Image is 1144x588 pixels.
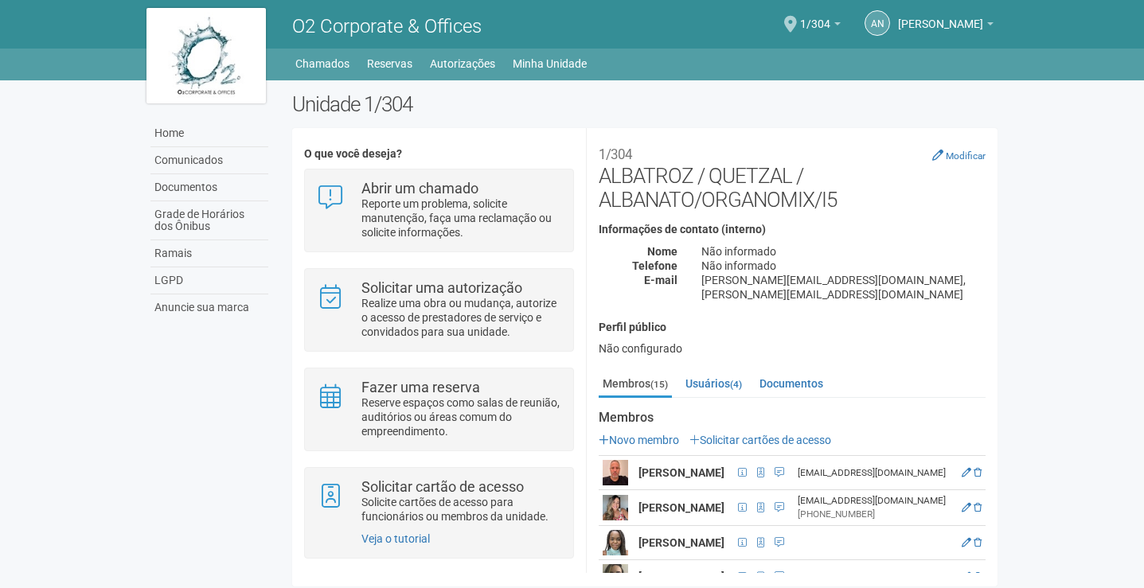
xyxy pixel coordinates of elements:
p: Reporte um problema, solicite manutenção, faça uma reclamação ou solicite informações. [361,197,561,239]
small: (4) [730,379,742,390]
a: Excluir membro [974,571,982,582]
a: Excluir membro [974,467,982,478]
span: O2 Corporate & Offices [292,15,482,37]
p: Reserve espaços como salas de reunião, auditórios ou áreas comum do empreendimento. [361,395,561,438]
a: Comunicados [150,147,268,174]
h2: ALBATROZ / QUETZAL / ALBANATO/ORGANOMIX/I5 [599,140,986,212]
strong: Solicitar cartão de acesso [361,478,524,495]
a: Membros(15) [599,372,672,398]
div: Não informado [689,244,998,259]
a: Editar membro [962,537,971,548]
small: Modificar [946,150,986,162]
a: Editar membro [962,571,971,582]
a: Solicitar cartões de acesso [689,434,831,446]
strong: [PERSON_NAME] [638,466,724,479]
strong: [PERSON_NAME] [638,501,724,514]
a: Reservas [367,53,412,75]
strong: Fazer uma reserva [361,379,480,395]
a: Autorizações [430,53,495,75]
p: Realize uma obra ou mudança, autorize o acesso de prestadores de serviço e convidados para sua un... [361,296,561,339]
p: Solicite cartões de acesso para funcionários ou membros da unidade. [361,495,561,524]
div: Não configurado [599,341,986,356]
a: Home [150,120,268,147]
a: Editar membro [962,467,971,478]
a: 1/304 [800,20,841,33]
strong: E-mail [644,274,677,286]
img: user.png [603,495,628,520]
a: Chamados [295,53,349,75]
a: AN [865,10,890,36]
img: logo.jpg [146,8,266,103]
div: [EMAIL_ADDRESS][DOMAIN_NAME] [798,466,953,480]
strong: Nome [647,245,677,258]
a: Novo membro [599,434,679,446]
span: Aline Nascimento [898,2,983,30]
div: Não informado [689,259,998,273]
div: [EMAIL_ADDRESS][DOMAIN_NAME] [798,494,953,508]
a: Minha Unidade [513,53,587,75]
a: Abrir um chamado Reporte um problema, solicite manutenção, faça uma reclamação ou solicite inform... [317,181,561,239]
a: Modificar [932,149,986,162]
strong: Abrir um chamado [361,180,478,197]
a: Ramais [150,240,268,267]
h4: O que você deseja? [304,148,574,160]
h2: Unidade 1/304 [292,92,998,116]
a: Documentos [150,174,268,201]
a: Excluir membro [974,537,982,548]
a: Usuários(4) [681,372,746,395]
h4: Perfil público [599,321,986,333]
a: Anuncie sua marca [150,294,268,321]
a: Documentos [756,372,827,395]
a: Grade de Horários dos Ônibus [150,201,268,240]
div: [PHONE_NUMBER] [798,508,953,521]
strong: [PERSON_NAME] [638,570,724,583]
strong: [PERSON_NAME] [638,536,724,549]
img: user.png [603,530,628,555]
small: 1/304 [599,146,632,162]
strong: Telefone [632,259,677,272]
a: [PERSON_NAME] [898,20,994,33]
a: Editar membro [962,502,971,513]
strong: Solicitar uma autorização [361,279,522,296]
h4: Informações de contato (interno) [599,224,986,236]
a: Fazer uma reserva Reserve espaços como salas de reunião, auditórios ou áreas comum do empreendime... [317,380,561,438]
a: Excluir membro [974,502,982,513]
a: Veja o tutorial [361,532,430,545]
div: [PERSON_NAME][EMAIL_ADDRESS][DOMAIN_NAME], [PERSON_NAME][EMAIL_ADDRESS][DOMAIN_NAME] [689,273,998,302]
small: (15) [650,379,668,390]
a: Solicitar cartão de acesso Solicite cartões de acesso para funcionários ou membros da unidade. [317,480,561,524]
a: LGPD [150,267,268,294]
img: user.png [603,460,628,485]
strong: Membros [599,411,986,425]
span: 1/304 [800,2,830,30]
a: Solicitar uma autorização Realize uma obra ou mudança, autorize o acesso de prestadores de serviç... [317,281,561,339]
